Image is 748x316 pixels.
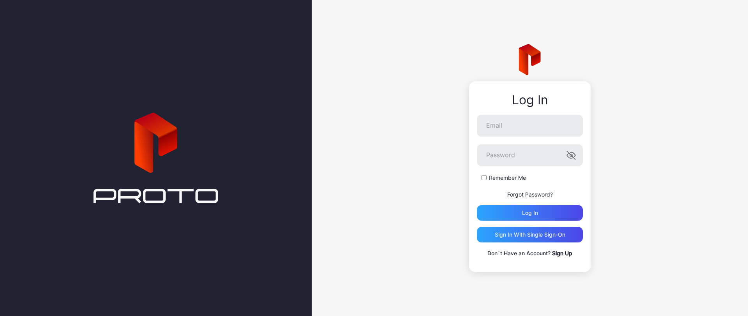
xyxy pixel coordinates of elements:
button: Log in [477,205,583,221]
button: Sign in With Single Sign-On [477,227,583,242]
div: Log in [522,210,538,216]
button: Password [566,151,576,160]
p: Don`t Have an Account? [477,249,583,258]
label: Remember Me [489,174,526,182]
a: Forgot Password? [507,191,553,198]
div: Log In [477,93,583,107]
input: Email [477,115,583,137]
a: Sign Up [552,250,572,256]
div: Sign in With Single Sign-On [495,232,565,238]
input: Password [477,144,583,166]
